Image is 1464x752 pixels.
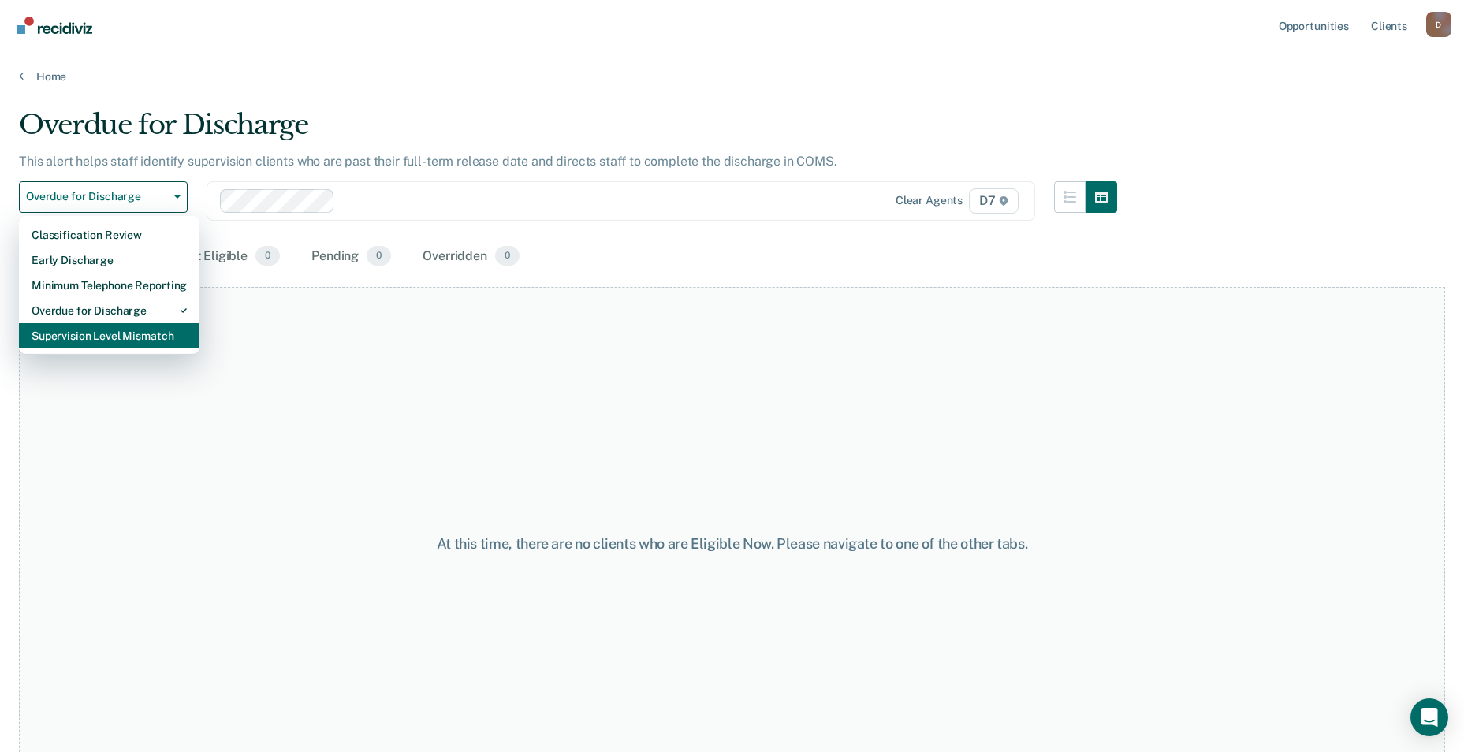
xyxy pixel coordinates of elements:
[156,240,283,274] div: Almost Eligible0
[26,190,168,203] span: Overdue for Discharge
[19,109,1117,154] div: Overdue for Discharge
[495,246,520,266] span: 0
[1426,12,1451,37] button: Profile dropdown button
[419,240,523,274] div: Overridden0
[32,273,187,298] div: Minimum Telephone Reporting
[19,154,837,169] p: This alert helps staff identify supervision clients who are past their full-term release date and...
[969,188,1019,214] span: D7
[32,323,187,348] div: Supervision Level Mismatch
[1410,698,1448,736] div: Open Intercom Messenger
[896,194,963,207] div: Clear agents
[1426,12,1451,37] div: D
[255,246,280,266] span: 0
[308,240,394,274] div: Pending0
[32,298,187,323] div: Overdue for Discharge
[32,248,187,273] div: Early Discharge
[19,181,188,213] button: Overdue for Discharge
[17,17,92,34] img: Recidiviz
[19,69,1445,84] a: Home
[367,246,391,266] span: 0
[32,222,187,248] div: Classification Review
[376,535,1089,553] div: At this time, there are no clients who are Eligible Now. Please navigate to one of the other tabs.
